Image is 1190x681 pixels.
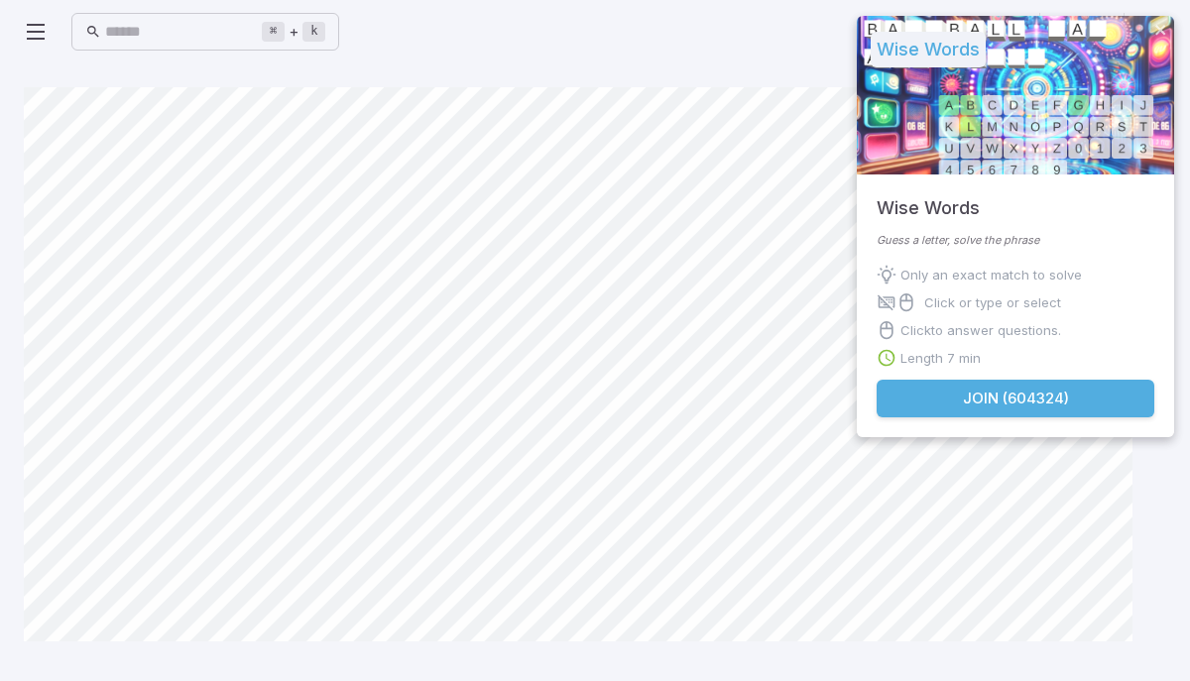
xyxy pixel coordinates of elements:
[924,292,1061,312] p: Click or type or select
[857,16,1174,437] div: Join Activity
[1154,22,1168,41] button: close
[900,348,981,368] p: Length 7 min
[877,232,1154,249] p: Guess a letter, solve the phrase
[262,20,325,44] div: +
[262,22,285,42] kbd: ⌘
[900,265,1082,284] p: Only an exact match to solve
[302,22,325,42] kbd: k
[998,13,1035,51] button: Join in Zoom Client
[877,174,980,222] h5: Wise Words
[1082,13,1120,51] button: Start Drawing on Questions
[871,32,986,67] h5: Wise Words
[1044,13,1082,51] button: Fullscreen Game
[877,380,1154,417] button: Join (604324)
[900,320,1061,340] p: Click to answer questions.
